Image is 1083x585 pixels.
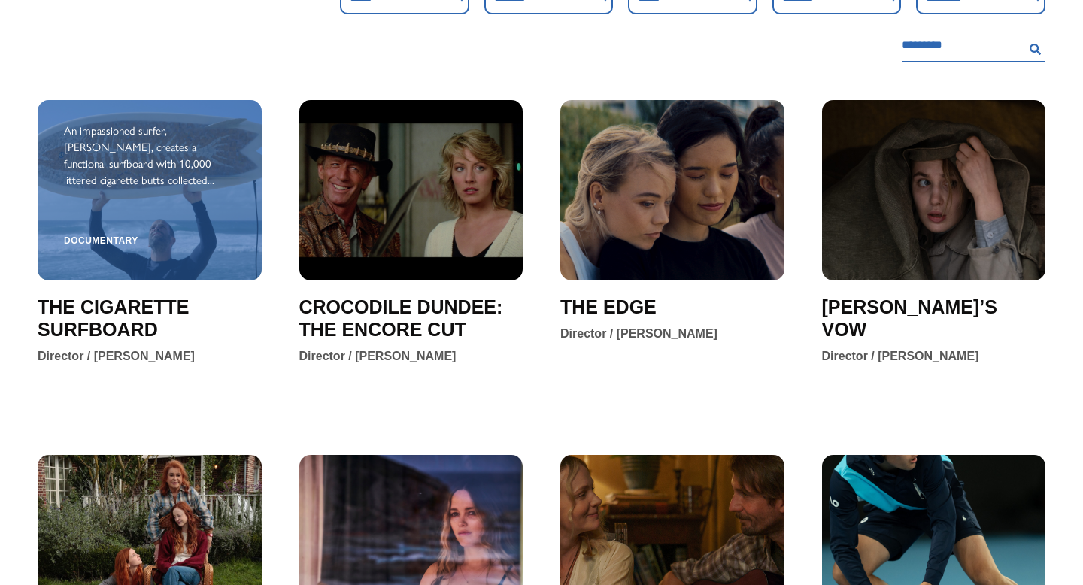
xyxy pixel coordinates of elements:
input: Search Filter [902,29,1024,62]
div: Director / [PERSON_NAME] [299,348,457,365]
span: Documentary [64,223,138,259]
div: An impassioned surfer, [PERSON_NAME], creates a functional surfboard with 10,000 littered cigaret... [64,122,235,188]
div: Director / [PERSON_NAME] [822,348,979,365]
a: CROCODILE DUNDEE: THE ENCORE CUT [299,296,523,341]
div: Director / [PERSON_NAME] [560,326,717,342]
a: THE EDGE [560,296,657,318]
a: THE CIGARETTE SURFBOARD [38,296,262,341]
div: Director / [PERSON_NAME] [38,348,195,365]
a: [PERSON_NAME]’S VOW [822,296,1046,341]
